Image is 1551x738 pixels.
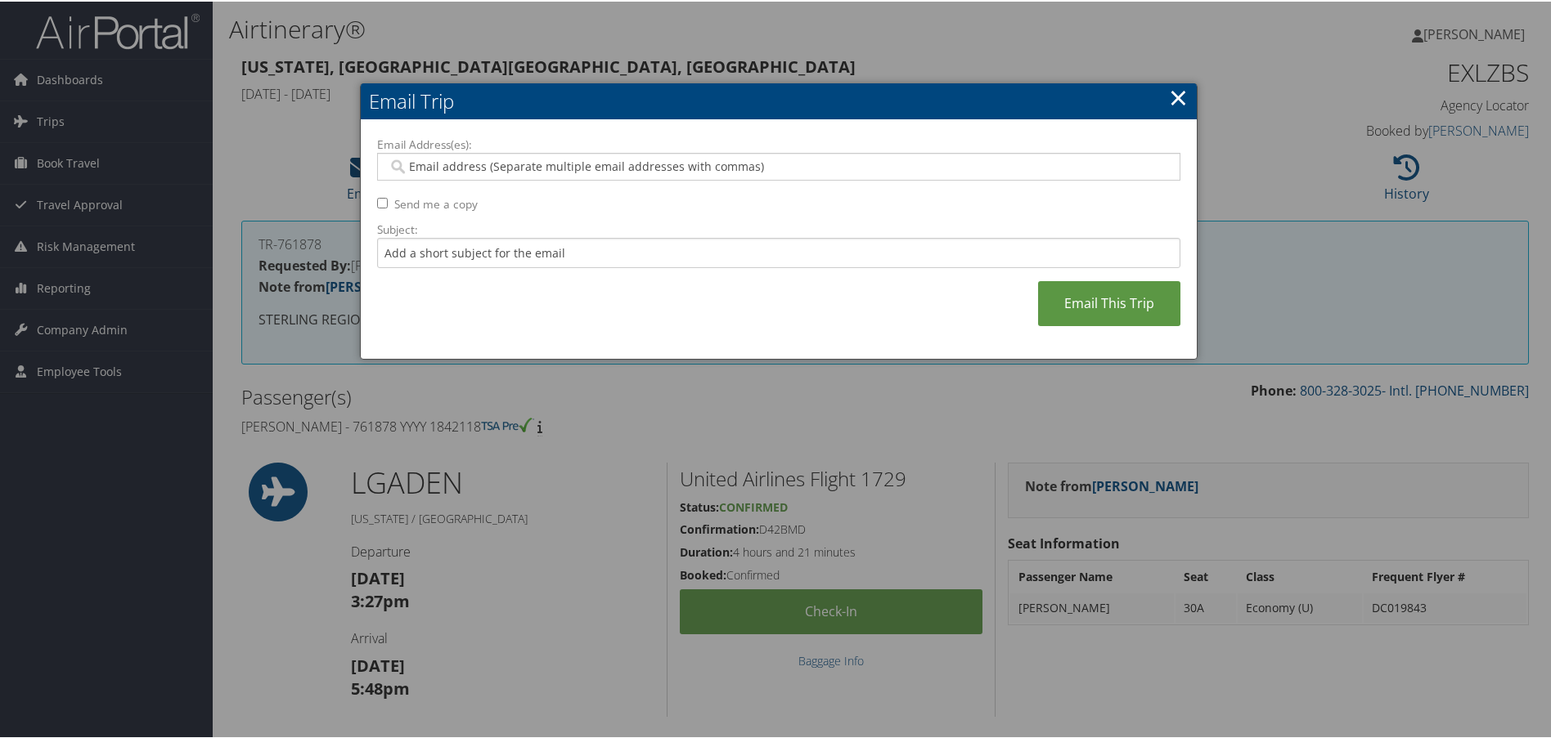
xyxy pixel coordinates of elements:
[377,135,1180,151] label: Email Address(es):
[377,236,1180,266] input: Add a short subject for the email
[1169,79,1188,112] a: ×
[361,82,1197,118] h2: Email Trip
[394,195,478,211] label: Send me a copy
[1038,280,1180,324] a: Email This Trip
[377,220,1180,236] label: Subject:
[388,157,1169,173] input: Email address (Separate multiple email addresses with commas)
